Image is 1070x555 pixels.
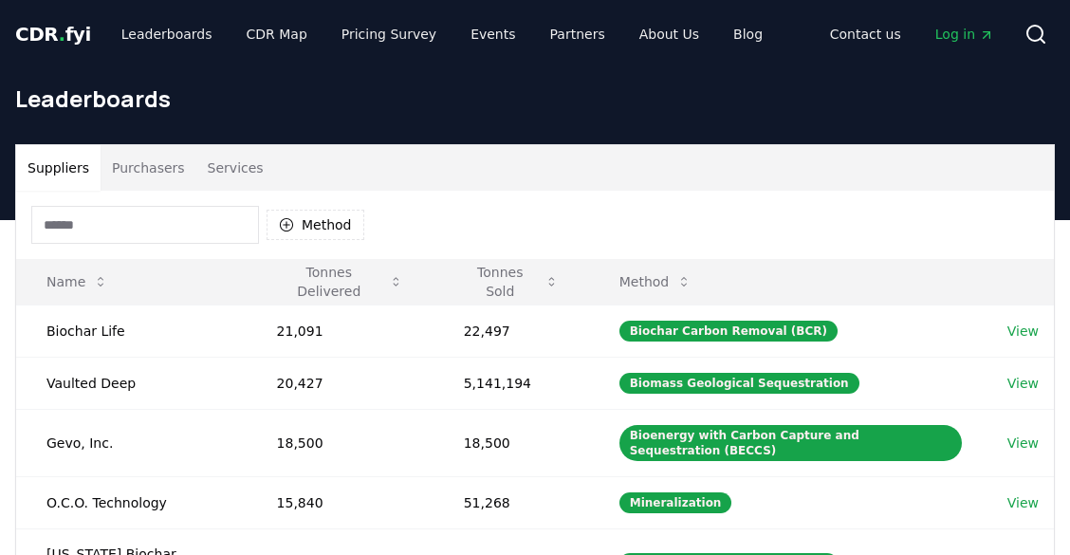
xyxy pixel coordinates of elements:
[231,17,323,51] a: CDR Map
[247,409,434,476] td: 18,500
[1007,493,1039,512] a: View
[619,492,732,513] div: Mineralization
[604,263,708,301] button: Method
[16,357,247,409] td: Vaulted Deep
[449,263,574,301] button: Tonnes Sold
[619,425,962,461] div: Bioenergy with Carbon Capture and Sequestration (BECCS)
[434,476,589,528] td: 51,268
[1007,434,1039,453] a: View
[16,476,247,528] td: O.C.O. Technology
[434,305,589,357] td: 22,497
[815,17,916,51] a: Contact us
[935,25,994,44] span: Log in
[535,17,620,51] a: Partners
[434,409,589,476] td: 18,500
[247,357,434,409] td: 20,427
[624,17,714,51] a: About Us
[16,305,247,357] td: Biochar Life
[920,17,1009,51] a: Log in
[1007,374,1039,393] a: View
[247,476,434,528] td: 15,840
[267,210,364,240] button: Method
[15,21,91,47] a: CDR.fyi
[101,145,196,191] button: Purchasers
[15,83,1055,114] h1: Leaderboards
[1007,322,1039,341] a: View
[196,145,275,191] button: Services
[106,17,228,51] a: Leaderboards
[455,17,530,51] a: Events
[815,17,1009,51] nav: Main
[16,145,101,191] button: Suppliers
[262,263,418,301] button: Tonnes Delivered
[718,17,778,51] a: Blog
[15,23,91,46] span: CDR fyi
[106,17,778,51] nav: Main
[31,263,123,301] button: Name
[326,17,452,51] a: Pricing Survey
[59,23,65,46] span: .
[16,409,247,476] td: Gevo, Inc.
[619,321,838,342] div: Biochar Carbon Removal (BCR)
[247,305,434,357] td: 21,091
[619,373,859,394] div: Biomass Geological Sequestration
[434,357,589,409] td: 5,141,194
